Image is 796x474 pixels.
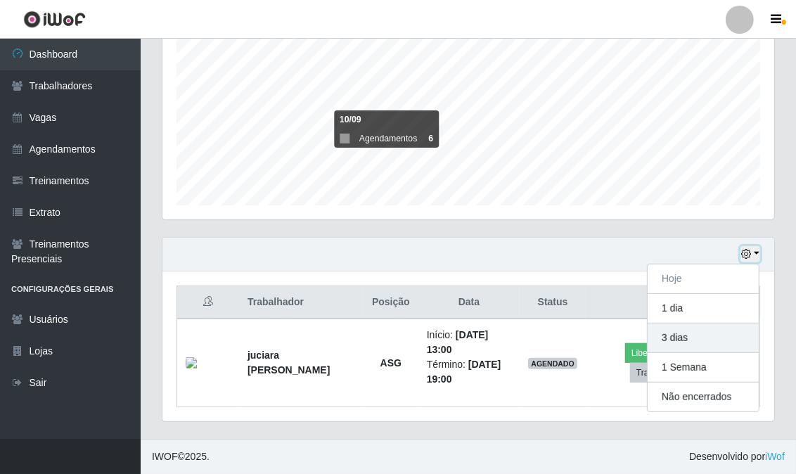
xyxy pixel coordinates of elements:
th: Status [520,286,586,319]
button: Liberar para Trabalho [625,343,720,363]
button: Não encerrados [648,383,759,411]
th: Posição [364,286,418,319]
img: 1610913172522.jpeg [186,357,231,369]
strong: juciara [PERSON_NAME] [248,350,330,376]
button: Trabalhador Faltou [630,363,715,383]
th: Opções [586,286,760,319]
li: Término: [427,357,512,387]
a: iWof [765,451,785,462]
button: 1 dia [648,294,759,324]
th: Trabalhador [239,286,364,319]
time: [DATE] 13:00 [427,329,489,355]
strong: ASG [380,357,402,369]
button: 1 Semana [648,353,759,383]
img: CoreUI Logo [23,11,86,28]
span: Desenvolvido por [689,449,785,464]
span: © 2025 . [152,449,210,464]
span: AGENDADO [528,358,577,369]
th: Data [418,286,520,319]
span: IWOF [152,451,178,462]
button: Hoje [648,264,759,294]
button: 3 dias [648,324,759,353]
li: Início: [427,328,512,357]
